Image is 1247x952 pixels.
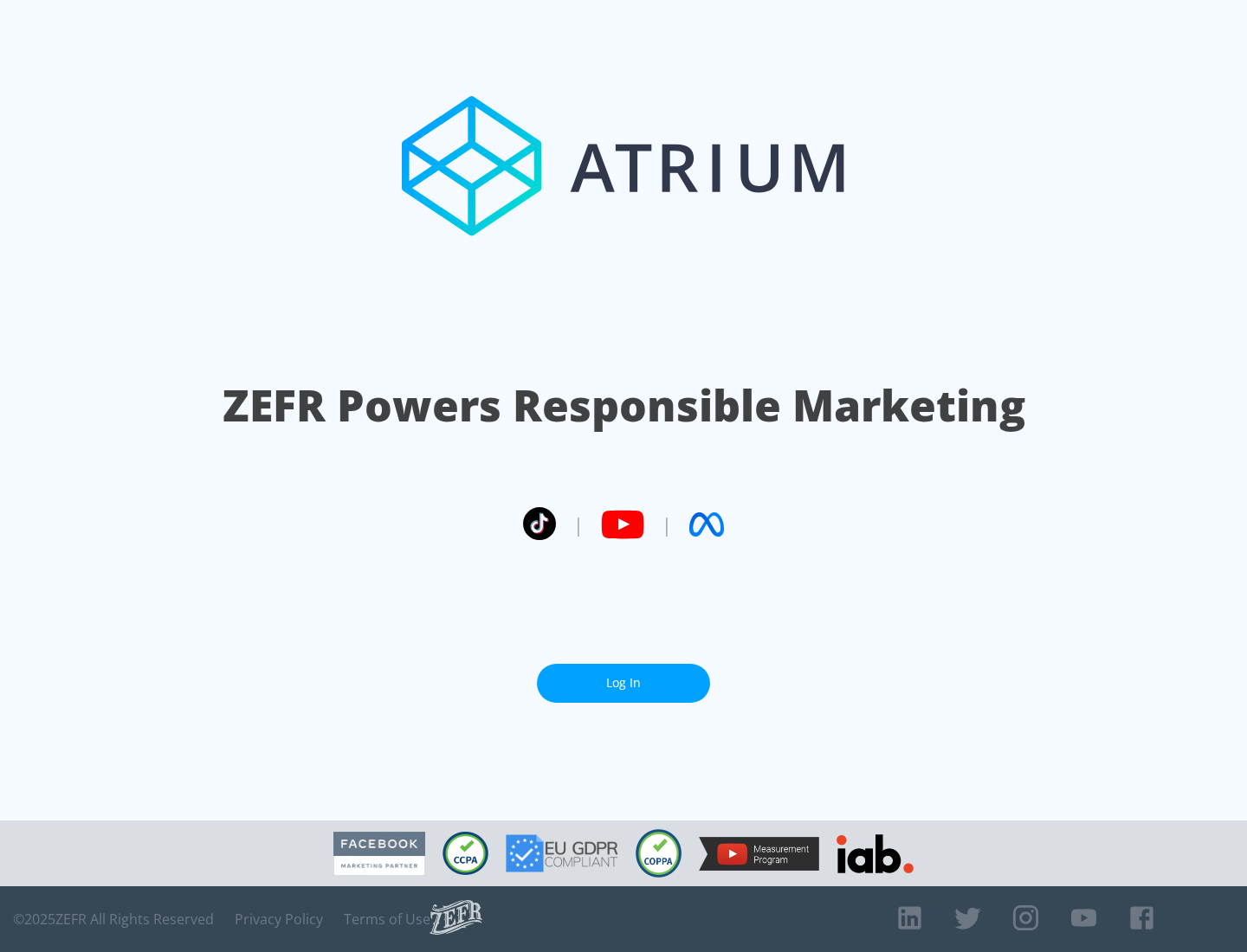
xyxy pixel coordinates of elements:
img: CCPA Compliant [443,832,488,875]
span: | [662,511,672,537]
h1: ZEFR Powers Responsible Marketing [223,376,1025,435]
span: © 2025 ZEFR All Rights Reserved [13,910,214,928]
img: YouTube Measurement Program [699,837,819,871]
img: COPPA Compliant [636,829,682,878]
img: Facebook Marketing Partner [333,832,425,876]
img: IAB [837,834,914,873]
a: Terms of Use [344,910,430,928]
span: | [573,511,584,537]
img: GDPR Compliant [506,834,618,872]
a: Log In [537,664,710,703]
a: Privacy Policy [235,910,323,928]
